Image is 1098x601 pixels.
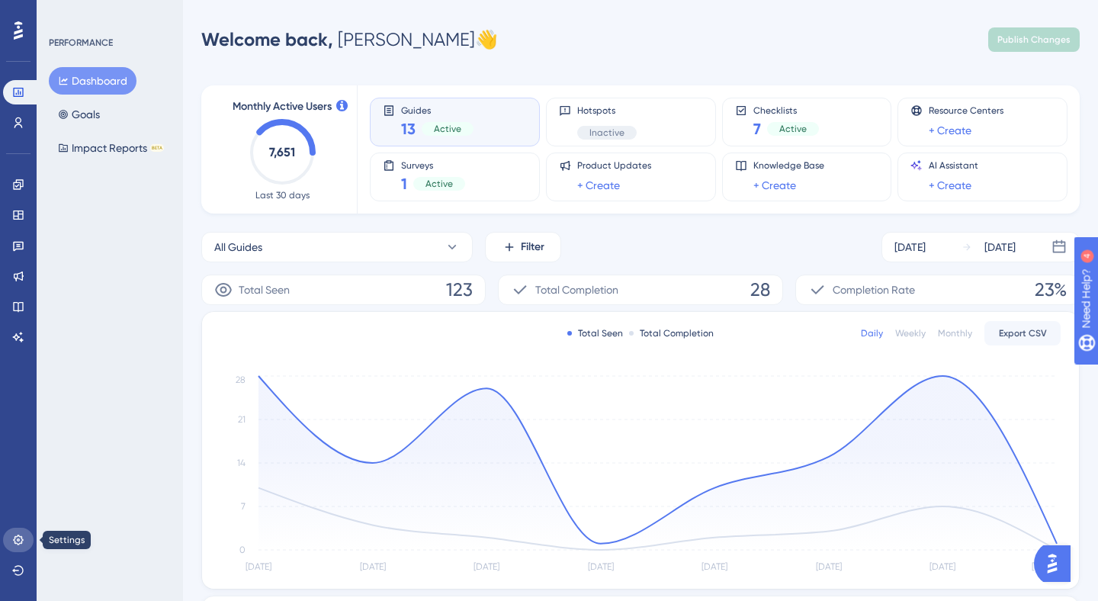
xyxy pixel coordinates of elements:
[201,28,333,50] span: Welcome back,
[929,159,978,172] span: AI Assistant
[401,159,465,170] span: Surveys
[779,123,807,135] span: Active
[360,561,386,572] tspan: [DATE]
[999,327,1047,339] span: Export CSV
[49,67,136,95] button: Dashboard
[588,561,614,572] tspan: [DATE]
[425,178,453,190] span: Active
[201,27,498,52] div: [PERSON_NAME] 👋
[106,8,111,20] div: 4
[988,27,1080,52] button: Publish Changes
[753,159,824,172] span: Knowledge Base
[49,37,113,49] div: PERFORMANCE
[997,34,1071,46] span: Publish Changes
[567,327,623,339] div: Total Seen
[233,98,332,116] span: Monthly Active Users
[833,281,915,299] span: Completion Rate
[929,561,955,572] tspan: [DATE]
[577,104,637,117] span: Hotspots
[237,458,246,468] tspan: 14
[201,232,473,262] button: All Guides
[753,104,819,115] span: Checklists
[150,144,164,152] div: BETA
[1035,278,1067,302] span: 23%
[246,561,271,572] tspan: [DATE]
[929,121,971,140] a: + Create
[401,173,407,194] span: 1
[236,374,246,385] tspan: 28
[929,104,1003,117] span: Resource Centers
[49,134,173,162] button: Impact ReportsBETA
[753,176,796,194] a: + Create
[474,561,499,572] tspan: [DATE]
[239,281,290,299] span: Total Seen
[401,118,416,140] span: 13
[1034,541,1080,587] iframe: UserGuiding AI Assistant Launcher
[214,238,262,256] span: All Guides
[269,145,295,159] text: 7,651
[894,238,926,256] div: [DATE]
[401,104,474,115] span: Guides
[434,123,461,135] span: Active
[241,501,246,512] tspan: 7
[238,414,246,425] tspan: 21
[929,176,971,194] a: + Create
[577,176,620,194] a: + Create
[629,327,714,339] div: Total Completion
[589,127,624,139] span: Inactive
[861,327,883,339] div: Daily
[49,101,109,128] button: Goals
[753,118,761,140] span: 7
[577,159,651,172] span: Product Updates
[446,278,473,302] span: 123
[816,561,842,572] tspan: [DATE]
[255,189,310,201] span: Last 30 days
[485,232,561,262] button: Filter
[701,561,727,572] tspan: [DATE]
[239,545,246,555] tspan: 0
[36,4,95,22] span: Need Help?
[984,321,1061,345] button: Export CSV
[984,238,1016,256] div: [DATE]
[521,238,544,256] span: Filter
[535,281,618,299] span: Total Completion
[1032,561,1058,572] tspan: [DATE]
[938,327,972,339] div: Monthly
[750,278,770,302] span: 28
[895,327,926,339] div: Weekly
